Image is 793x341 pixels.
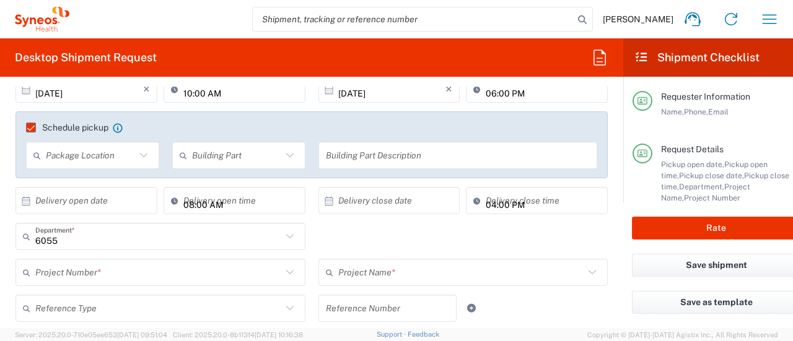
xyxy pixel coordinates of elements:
[15,331,167,339] span: Server: 2025.20.0-710e05ee653
[661,107,684,116] span: Name,
[679,171,744,180] span: Pickup close date,
[26,123,108,132] label: Schedule pickup
[679,182,724,191] span: Department,
[255,331,303,339] span: [DATE] 10:16:38
[661,144,724,154] span: Request Details
[15,50,157,65] h2: Desktop Shipment Request
[463,300,480,317] a: Add Reference
[684,107,708,116] span: Phone,
[408,330,439,338] a: Feedback
[173,331,303,339] span: Client: 2025.20.0-8b113f4
[117,331,167,339] span: [DATE] 09:51:04
[661,160,724,169] span: Pickup open date,
[661,92,750,101] span: Requester Information
[708,107,729,116] span: Email
[445,79,452,99] i: ×
[603,14,673,25] span: [PERSON_NAME]
[587,329,778,340] span: Copyright © [DATE]-[DATE] Agistix Inc., All Rights Reserved
[253,7,574,31] input: Shipment, tracking or reference number
[684,193,740,202] span: Project Number
[377,330,408,338] a: Support
[634,50,760,65] h2: Shipment Checklist
[143,79,150,99] i: ×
